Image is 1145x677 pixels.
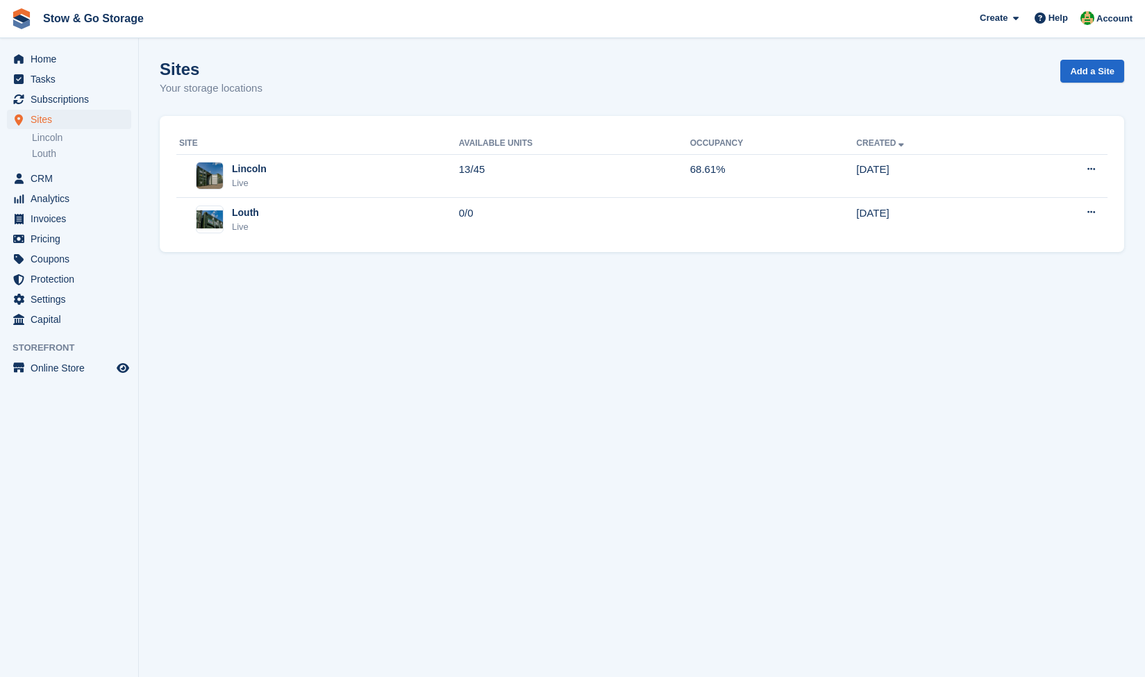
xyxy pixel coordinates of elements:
a: Preview store [115,360,131,376]
img: stora-icon-8386f47178a22dfd0bd8f6a31ec36ba5ce8667c1dd55bd0f319d3a0aa187defe.svg [11,8,32,29]
span: Settings [31,290,114,309]
a: menu [7,269,131,289]
a: Lincoln [32,131,131,144]
span: Online Store [31,358,114,378]
a: menu [7,229,131,249]
a: Add a Site [1060,60,1124,83]
span: Account [1096,12,1133,26]
a: Stow & Go Storage [37,7,149,30]
span: Home [31,49,114,69]
a: menu [7,90,131,109]
a: menu [7,290,131,309]
a: menu [7,249,131,269]
span: Analytics [31,189,114,208]
td: 0/0 [459,198,690,241]
div: Live [232,220,259,234]
h1: Sites [160,60,262,78]
span: Create [980,11,1008,25]
span: Tasks [31,69,114,89]
a: menu [7,358,131,378]
a: menu [7,110,131,129]
a: menu [7,209,131,228]
td: [DATE] [856,198,1015,241]
p: Your storage locations [160,81,262,97]
span: Help [1048,11,1068,25]
span: Pricing [31,229,114,249]
div: Louth [232,206,259,220]
img: Alex Taylor [1080,11,1094,25]
img: Image of Lincoln site [197,162,223,189]
th: Occupancy [690,133,857,155]
span: Subscriptions [31,90,114,109]
td: 13/45 [459,154,690,198]
a: menu [7,169,131,188]
div: Live [232,176,267,190]
td: [DATE] [856,154,1015,198]
img: Image of Louth site [197,210,223,228]
span: Sites [31,110,114,129]
span: Coupons [31,249,114,269]
span: Protection [31,269,114,289]
td: 68.61% [690,154,857,198]
th: Available Units [459,133,690,155]
span: CRM [31,169,114,188]
a: menu [7,310,131,329]
span: Storefront [12,341,138,355]
a: Louth [32,147,131,160]
a: menu [7,49,131,69]
a: menu [7,189,131,208]
span: Capital [31,310,114,329]
th: Site [176,133,459,155]
a: menu [7,69,131,89]
span: Invoices [31,209,114,228]
a: Created [856,138,907,148]
div: Lincoln [232,162,267,176]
